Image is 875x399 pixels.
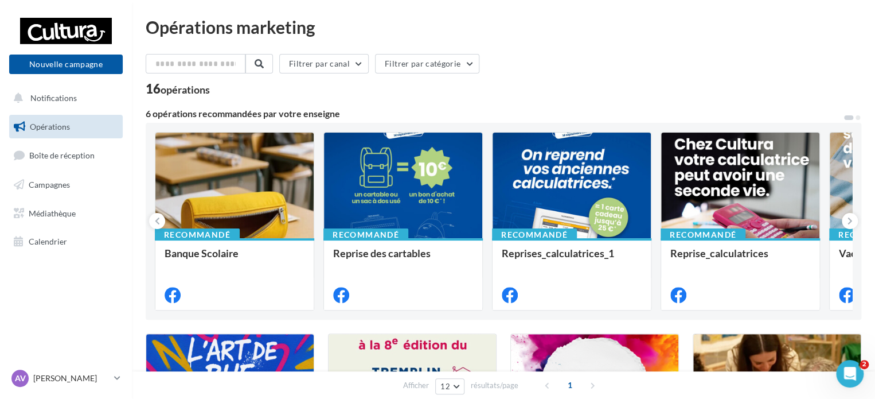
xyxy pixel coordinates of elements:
[670,247,810,270] div: Reprise_calculatrices
[561,376,579,394] span: 1
[29,150,95,160] span: Boîte de réception
[7,230,125,254] a: Calendrier
[165,247,304,270] div: Banque Scolaire
[7,173,125,197] a: Campagnes
[7,202,125,226] a: Médiathèque
[161,84,210,95] div: opérations
[9,55,123,74] button: Nouvelle campagne
[155,228,240,241] div: Recommandé
[146,18,861,36] div: Opérations marketing
[146,109,843,118] div: 6 opérations recommandées par votre enseigne
[333,247,473,270] div: Reprise des cartables
[30,122,70,131] span: Opérations
[29,237,67,246] span: Calendrier
[33,373,110,384] p: [PERSON_NAME]
[146,83,210,95] div: 16
[492,228,577,241] div: Recommandé
[7,86,120,110] button: Notifications
[836,360,864,388] iframe: Intercom live chat
[435,378,464,394] button: 12
[502,247,642,270] div: Reprises_calculatrices_1
[279,54,369,73] button: Filtrer par canal
[29,180,70,189] span: Campagnes
[15,373,26,384] span: AV
[471,380,518,391] span: résultats/page
[860,360,869,369] span: 2
[9,367,123,389] a: AV [PERSON_NAME]
[661,228,745,241] div: Recommandé
[7,143,125,168] a: Boîte de réception
[7,115,125,139] a: Opérations
[375,54,479,73] button: Filtrer par catégorie
[440,382,450,391] span: 12
[403,380,429,391] span: Afficher
[30,93,77,103] span: Notifications
[323,228,408,241] div: Recommandé
[29,208,76,218] span: Médiathèque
